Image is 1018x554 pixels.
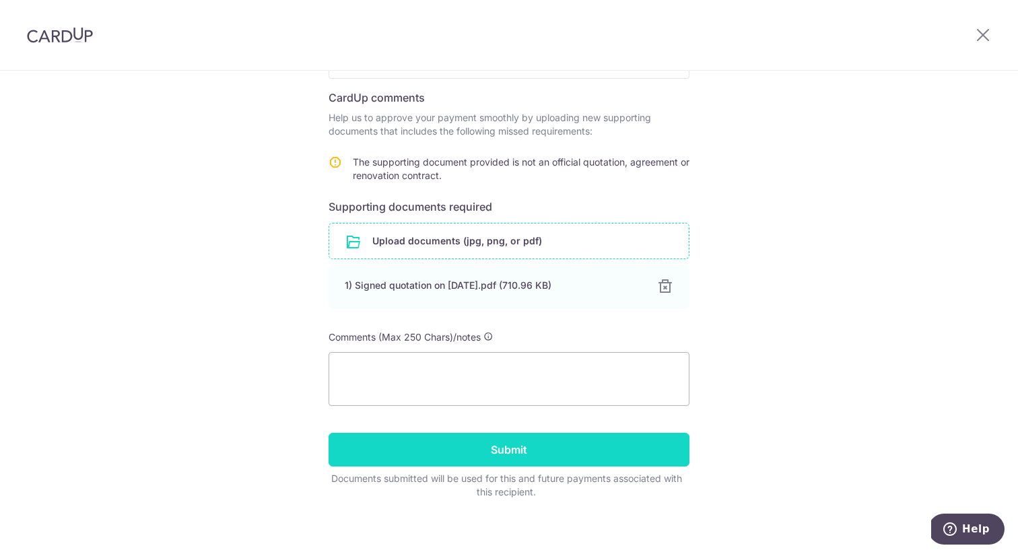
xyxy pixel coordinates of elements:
[353,156,689,181] span: The supporting document provided is not an official quotation, agreement or renovation contract.
[329,223,689,259] div: Upload documents (jpg, png, or pdf)
[27,27,93,43] img: CardUp
[931,514,1005,547] iframe: Opens a widget where you can find more information
[329,111,689,138] p: Help us to approve your payment smoothly by uploading new supporting documents that includes the ...
[329,433,689,466] input: Submit
[329,472,684,499] div: Documents submitted will be used for this and future payments associated with this recipient.
[329,199,689,215] h6: Supporting documents required
[329,331,481,343] span: Comments (Max 250 Chars)/notes
[329,90,689,106] h6: CardUp comments
[345,279,641,292] div: 1) Signed quotation on [DATE].pdf (710.96 KB)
